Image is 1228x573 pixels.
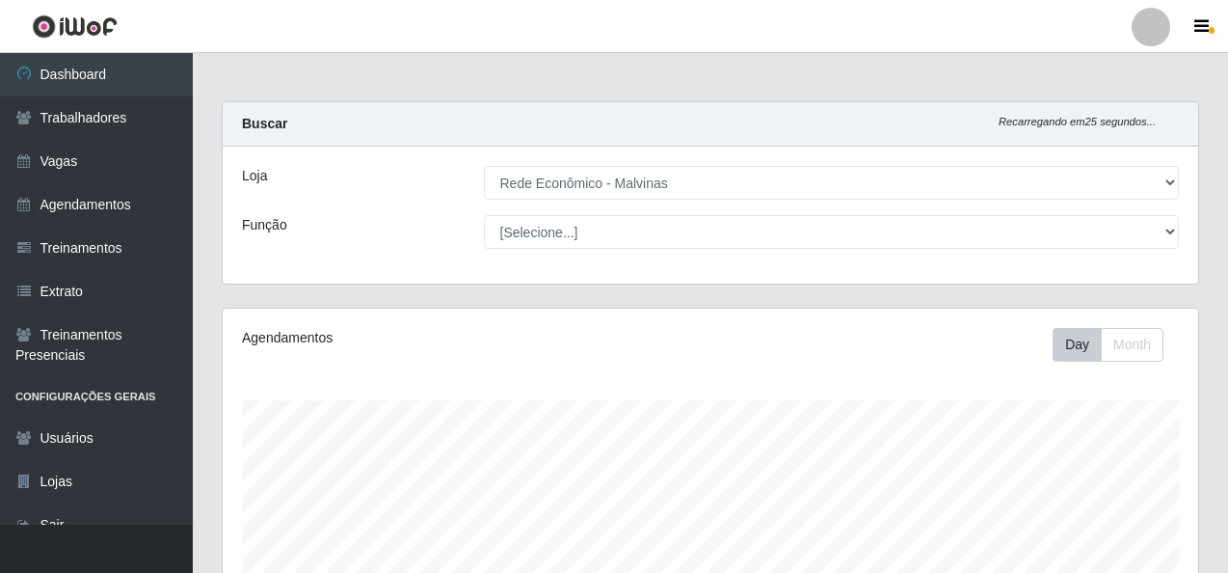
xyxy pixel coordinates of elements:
i: Recarregando em 25 segundos... [999,116,1156,127]
div: Toolbar with button groups [1053,328,1179,362]
button: Day [1053,328,1102,362]
label: Função [242,215,287,235]
label: Loja [242,166,267,186]
div: First group [1053,328,1163,362]
div: Agendamentos [242,328,616,348]
button: Month [1101,328,1163,362]
img: CoreUI Logo [32,14,118,39]
strong: Buscar [242,116,287,131]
